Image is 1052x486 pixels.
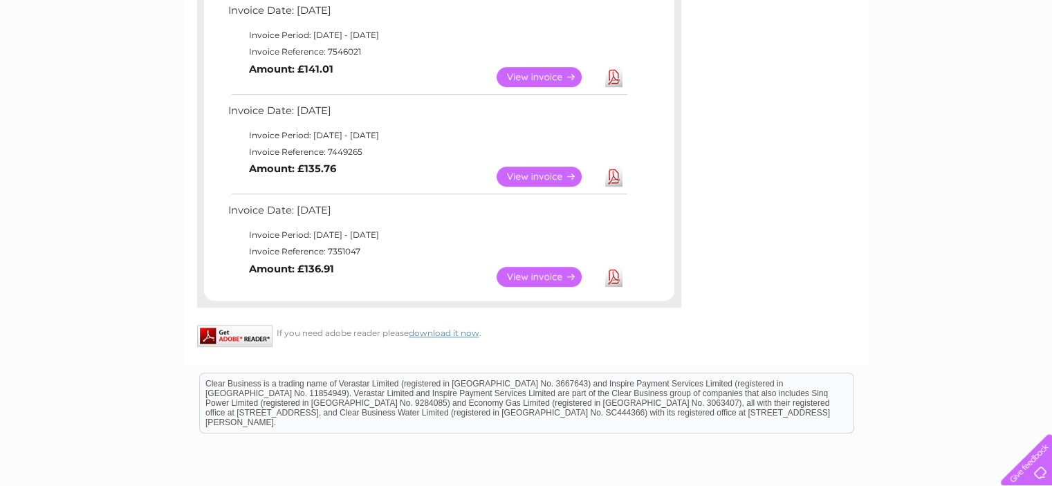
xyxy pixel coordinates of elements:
[225,144,629,160] td: Invoice Reference: 7449265
[197,325,681,338] div: If you need adobe reader please .
[249,63,333,75] b: Amount: £141.01
[1006,59,1039,69] a: Log out
[497,267,598,287] a: View
[200,8,853,67] div: Clear Business is a trading name of Verastar Limited (registered in [GEOGRAPHIC_DATA] No. 3667643...
[225,27,629,44] td: Invoice Period: [DATE] - [DATE]
[37,36,107,78] img: logo.png
[497,167,598,187] a: View
[882,59,923,69] a: Telecoms
[249,263,334,275] b: Amount: £136.91
[225,201,629,227] td: Invoice Date: [DATE]
[843,59,874,69] a: Energy
[605,67,622,87] a: Download
[791,7,887,24] a: 0333 014 3131
[225,1,629,27] td: Invoice Date: [DATE]
[249,162,336,175] b: Amount: £135.76
[960,59,994,69] a: Contact
[409,328,479,338] a: download it now
[225,102,629,127] td: Invoice Date: [DATE]
[605,267,622,287] a: Download
[225,243,629,260] td: Invoice Reference: 7351047
[932,59,952,69] a: Blog
[225,127,629,144] td: Invoice Period: [DATE] - [DATE]
[225,44,629,60] td: Invoice Reference: 7546021
[605,167,622,187] a: Download
[497,67,598,87] a: View
[225,227,629,243] td: Invoice Period: [DATE] - [DATE]
[809,59,835,69] a: Water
